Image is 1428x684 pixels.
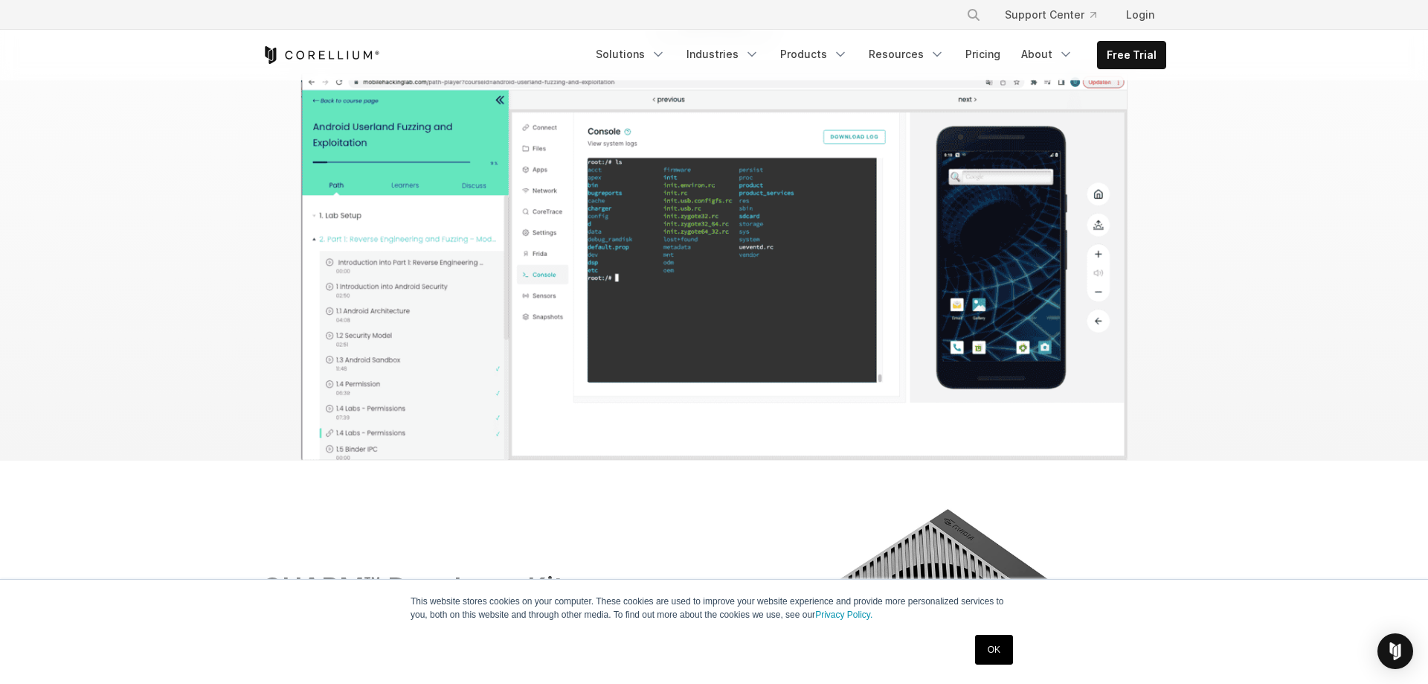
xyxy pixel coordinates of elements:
[1114,1,1166,28] a: Login
[956,41,1009,68] a: Pricing
[587,41,675,68] a: Solutions
[1012,41,1082,68] a: About
[815,610,872,620] a: Privacy Policy.
[1098,42,1165,68] a: Free Trial
[587,41,1166,69] div: Navigation Menu
[1377,633,1413,669] div: Open Intercom Messenger
[771,41,857,68] a: Products
[960,1,987,28] button: Search
[262,571,625,604] h2: CHARM™ Developer Kit
[975,635,1013,665] a: OK
[948,1,1166,28] div: Navigation Menu
[300,73,1127,461] img: Android fuzzing lab showing terminal output and virtual device used for mobile security training ...
[993,1,1108,28] a: Support Center
[262,46,380,64] a: Corellium Home
[678,41,768,68] a: Industries
[860,41,953,68] a: Resources
[411,595,1017,621] p: This website stores cookies on your computer. These cookies are used to improve your website expe...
